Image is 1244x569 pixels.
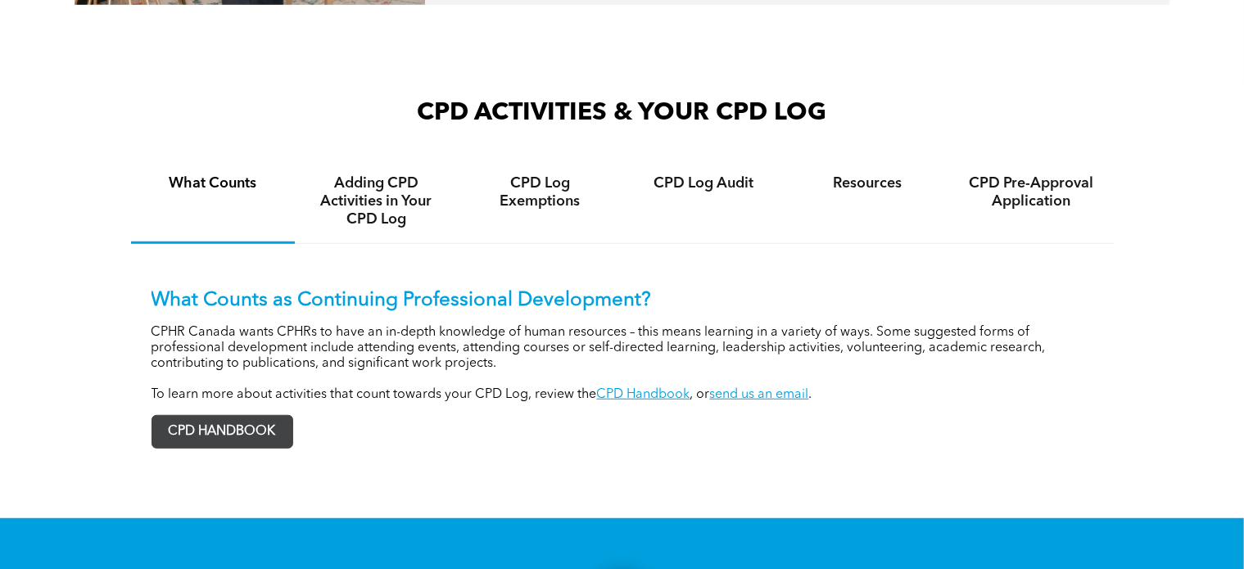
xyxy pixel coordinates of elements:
h4: CPD Log Exemptions [473,174,608,210]
h4: CPD Log Audit [637,174,771,192]
h4: Resources [801,174,935,192]
p: To learn more about activities that count towards your CPD Log, review the , or . [152,387,1093,403]
h4: What Counts [146,174,280,192]
span: CPD ACTIVITIES & YOUR CPD LOG [418,101,827,125]
p: What Counts as Continuing Professional Development? [152,289,1093,313]
a: CPD HANDBOOK [152,415,293,449]
a: send us an email [710,388,809,401]
a: CPD Handbook [597,388,690,401]
h4: Adding CPD Activities in Your CPD Log [310,174,444,228]
span: CPD HANDBOOK [152,416,292,448]
h4: CPD Pre-Approval Application [965,174,1099,210]
p: CPHR Canada wants CPHRs to have an in-depth knowledge of human resources – this means learning in... [152,325,1093,372]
